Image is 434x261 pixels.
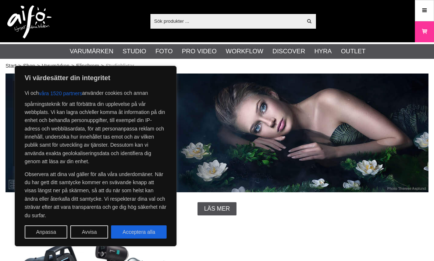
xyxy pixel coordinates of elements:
a: Varumärken [70,47,114,56]
input: Sök produkter ... [150,15,302,26]
a: Varumärken [42,62,70,70]
a: Elinchrom [76,62,99,70]
button: Anpassa [25,225,67,239]
div: Vi värdesätter din integritet [15,66,177,246]
img: logo.png [7,6,51,39]
button: Acceptera alla [111,225,167,239]
a: Start [6,62,17,70]
span: > [37,62,40,70]
a: Pro Video [182,47,216,56]
a: Studio [122,47,146,56]
a: Outlet [341,47,366,56]
button: Avvisa [70,225,108,239]
span: > [101,62,104,70]
button: våra 1520 partners [39,87,82,100]
a: Hyra [314,47,332,56]
span: Studioblixtar [106,62,134,70]
span: Läs mer [204,205,230,212]
a: Shop [23,62,35,70]
img: Elinchrom Studioblixtar [6,74,428,192]
a: Discover [273,47,305,56]
span: > [18,62,21,70]
p: Vi värdesätter din integritet [25,74,167,82]
a: Workflow [226,47,263,56]
div: Elinchrom har sedan 1962 tillverkat studioblixtar och varit ledande i utvecklingen av studioutrus... [13,81,161,166]
span: > [71,62,74,70]
p: Observera att dina val gäller för alla våra underdomäner. När du har gett ditt samtycke kommer en... [25,170,167,219]
a: Foto [155,47,172,56]
p: Vi och använder cookies och annan spårningsteknik för att förbättra din upplevelse på vår webbpla... [25,87,167,166]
